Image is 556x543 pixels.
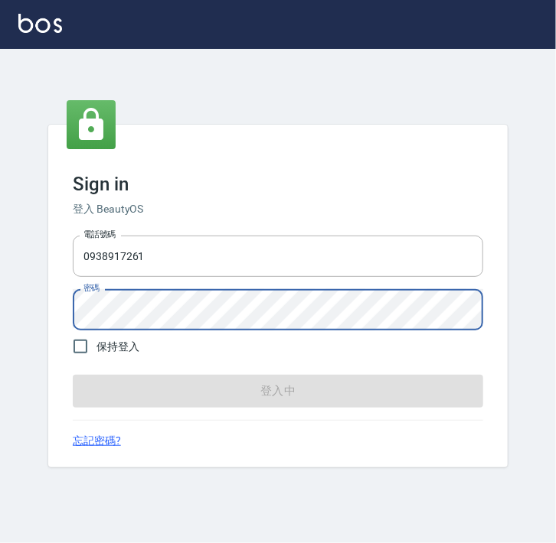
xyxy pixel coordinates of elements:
span: 保持登入 [96,339,139,355]
a: 忘記密碼? [73,433,121,449]
h3: Sign in [73,174,483,195]
img: Logo [18,14,62,33]
label: 密碼 [83,282,100,294]
h6: 登入 BeautyOS [73,201,483,217]
label: 電話號碼 [83,229,116,240]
